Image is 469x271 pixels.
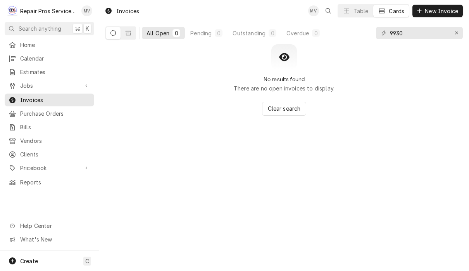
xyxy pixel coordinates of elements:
[264,76,305,83] h2: No results found
[5,176,94,189] a: Reports
[5,22,94,35] button: Search anything⌘K
[5,121,94,134] a: Bills
[81,5,92,16] div: Mindy Volker's Avatar
[5,219,94,232] a: Go to Help Center
[5,66,94,78] a: Estimates
[450,27,463,39] button: Erase input
[423,7,460,15] span: New Invoice
[174,29,179,37] div: 0
[389,7,404,15] div: Cards
[20,235,90,243] span: What's New
[234,84,335,92] p: There are no open invoices to display.
[216,29,221,37] div: 0
[75,24,80,33] span: ⌘
[233,29,266,37] div: Outstanding
[85,257,89,265] span: C
[5,52,94,65] a: Calendar
[5,38,94,51] a: Home
[322,5,335,17] button: Open search
[314,29,318,37] div: 0
[5,148,94,161] a: Clients
[5,233,94,246] a: Go to What's New
[353,7,369,15] div: Table
[266,104,302,113] span: Clear search
[5,79,94,92] a: Go to Jobs
[20,222,90,230] span: Help Center
[286,29,309,37] div: Overdue
[81,5,92,16] div: MV
[5,94,94,106] a: Invoices
[190,29,212,37] div: Pending
[19,24,61,33] span: Search anything
[20,7,77,15] div: Repair Pros Services Inc
[412,5,463,17] button: New Invoice
[20,54,90,63] span: Calendar
[20,68,90,76] span: Estimates
[20,178,90,186] span: Reports
[20,137,90,145] span: Vendors
[270,29,275,37] div: 0
[262,102,307,116] button: Clear search
[20,82,79,90] span: Jobs
[7,5,18,16] div: R
[308,5,319,16] div: Mindy Volker's Avatar
[20,164,79,172] span: Pricebook
[20,258,38,264] span: Create
[5,107,94,120] a: Purchase Orders
[5,134,94,147] a: Vendors
[7,5,18,16] div: Repair Pros Services Inc's Avatar
[20,96,90,104] span: Invoices
[86,24,89,33] span: K
[20,109,90,118] span: Purchase Orders
[20,41,90,49] span: Home
[390,27,448,39] input: Keyword search
[147,29,169,37] div: All Open
[308,5,319,16] div: MV
[20,123,90,131] span: Bills
[5,162,94,174] a: Go to Pricebook
[20,150,90,158] span: Clients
